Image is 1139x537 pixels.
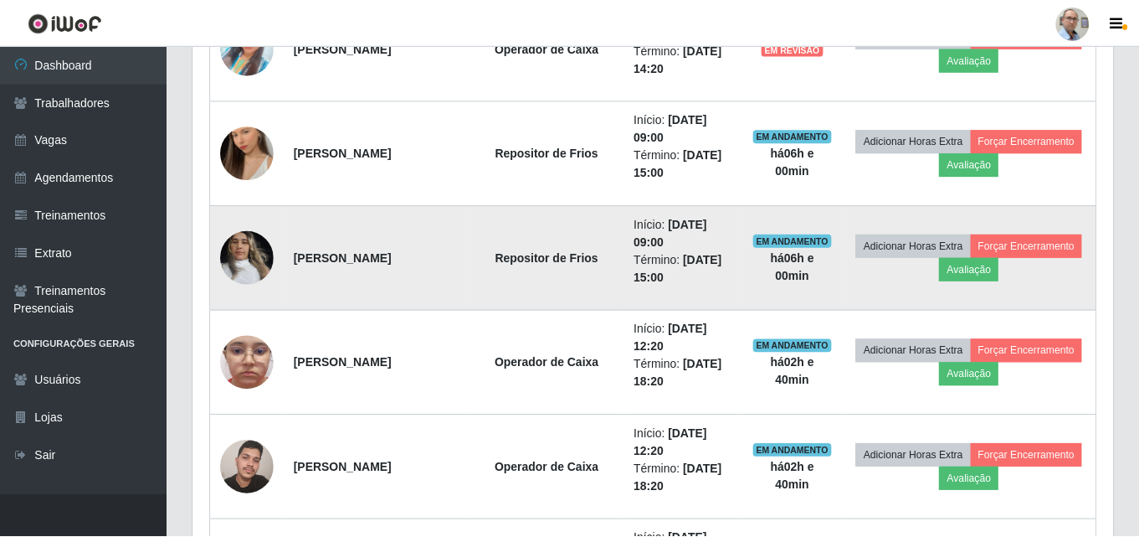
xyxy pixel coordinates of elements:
img: 1744396836120.jpeg [221,222,274,293]
strong: Operador de Caixa [496,42,601,55]
span: EM ANDAMENTO [756,235,835,248]
li: Início: [636,321,735,356]
strong: Repositor de Frios [497,251,601,265]
time: [DATE] 09:00 [636,113,710,144]
button: Adicionar Horas Extra [859,444,973,467]
button: Forçar Encerramento [974,339,1086,363]
li: Término: [636,356,735,391]
strong: há 06 h e 00 min [773,251,817,282]
strong: Repositor de Frios [497,147,601,160]
button: Forçar Encerramento [974,444,1086,467]
button: Adicionar Horas Extra [859,235,973,258]
button: Avaliação [942,363,1002,386]
button: Adicionar Horas Extra [859,130,973,153]
strong: Operador de Caixa [496,356,601,369]
strong: Operador de Caixa [496,461,601,474]
strong: há 02 h e 40 min [773,356,817,387]
li: Término: [636,42,735,77]
span: EM ANDAMENTO [756,339,835,353]
li: Término: [636,251,735,287]
li: Início: [636,426,735,461]
strong: [PERSON_NAME] [295,461,392,474]
strong: [PERSON_NAME] [295,147,392,160]
button: Avaliação [942,49,1002,72]
img: 1734815809849.jpeg [221,431,274,503]
img: 1734721988175.jpeg [221,303,274,422]
li: Término: [636,461,735,496]
time: [DATE] 12:20 [636,323,710,354]
strong: [PERSON_NAME] [295,251,392,265]
img: CoreUI Logo [28,13,102,34]
strong: [PERSON_NAME] [295,356,392,369]
img: 1737279332588.jpeg [221,1,274,96]
button: Avaliação [942,153,1002,177]
li: Início: [636,111,735,147]
time: [DATE] 12:20 [636,427,710,458]
span: EM ANDAMENTO [756,444,835,457]
strong: há 06 h e 00 min [773,147,817,178]
button: Avaliação [942,258,1002,281]
strong: [PERSON_NAME] [295,42,392,55]
time: [DATE] 09:00 [636,218,710,249]
button: Avaliação [942,467,1002,491]
button: Adicionar Horas Extra [859,339,973,363]
strong: há 02 h e 40 min [773,461,817,492]
button: Forçar Encerramento [974,235,1086,258]
li: Início: [636,216,735,251]
li: Término: [636,147,735,182]
img: 1726843686104.jpeg [221,106,274,201]
span: EM ANDAMENTO [756,130,835,143]
button: Forçar Encerramento [974,130,1086,153]
span: EM REVISÃO [764,43,826,56]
